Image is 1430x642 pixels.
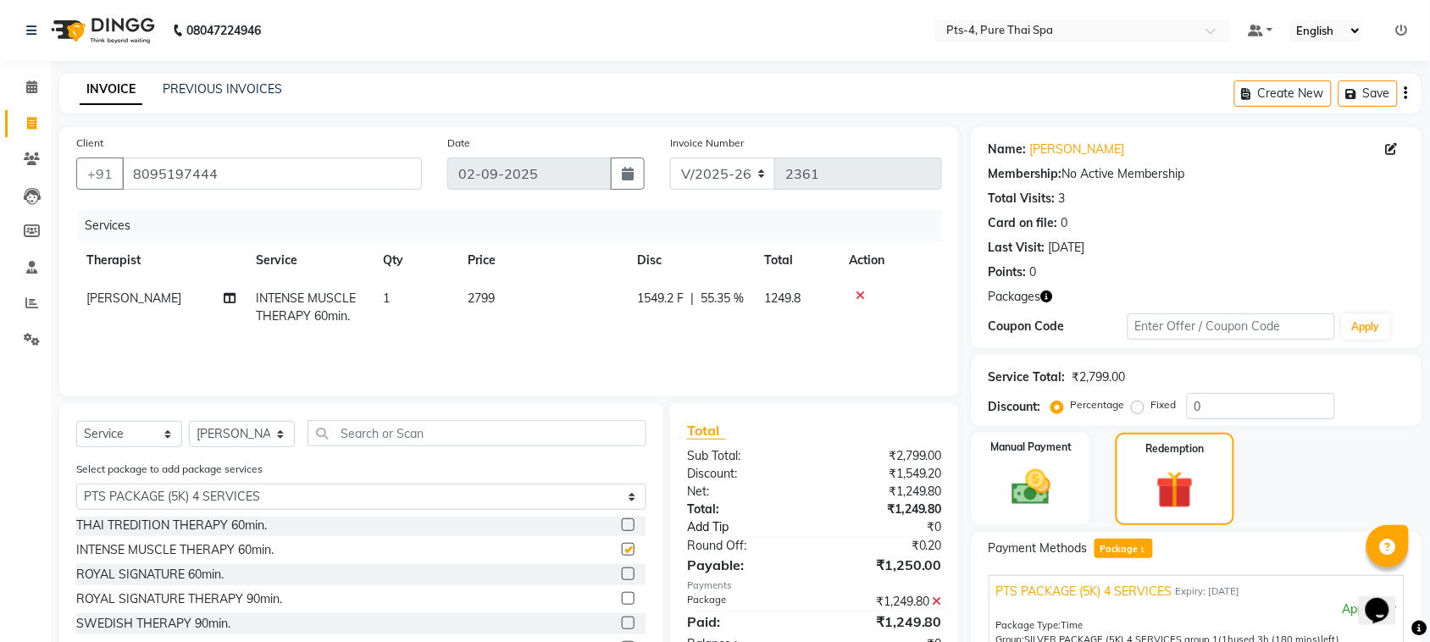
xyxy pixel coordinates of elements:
[1342,314,1390,340] button: Apply
[814,537,955,555] div: ₹0.20
[754,241,839,279] th: Total
[839,241,942,279] th: Action
[76,566,224,584] div: ROYAL SIGNATURE 60min.
[76,462,263,477] label: Select package to add package services
[1151,397,1177,412] label: Fixed
[256,291,356,324] span: INTENSE MUSCLE THERAPY 60min.
[1071,397,1125,412] label: Percentage
[246,241,373,279] th: Service
[674,447,815,465] div: Sub Total:
[814,465,955,483] div: ₹1,549.20
[76,136,103,151] label: Client
[1095,539,1153,558] span: Package
[308,420,646,446] input: Search or Scan
[989,318,1128,335] div: Coupon Code
[996,600,1397,618] div: Applied
[76,615,230,633] div: SWEDISH THERAPY 90min.
[1339,80,1398,107] button: Save
[989,141,1027,158] div: Name:
[701,290,744,307] span: 55.35 %
[674,465,815,483] div: Discount:
[447,136,470,151] label: Date
[76,541,274,559] div: INTENSE MUSCLE THERAPY 60min.
[1138,545,1147,556] span: 1
[687,578,942,593] div: Payments
[814,501,955,518] div: ₹1,249.80
[1030,263,1037,281] div: 0
[457,241,627,279] th: Price
[996,583,1172,600] span: PTS PACKAGE (5K) 4 SERVICES
[76,158,124,190] button: +91
[989,165,1062,183] div: Membership:
[76,241,246,279] th: Therapist
[989,239,1045,257] div: Last Visit:
[1000,465,1063,510] img: _cash.svg
[814,593,955,611] div: ₹1,249.80
[814,483,955,501] div: ₹1,249.80
[687,422,726,440] span: Total
[1049,239,1085,257] div: [DATE]
[674,483,815,501] div: Net:
[76,590,282,608] div: ROYAL SIGNATURE THERAPY 90min.
[674,501,815,518] div: Total:
[76,517,267,534] div: THAI TREDITION THERAPY 60min.
[163,81,282,97] a: PREVIOUS INVOICES
[989,165,1405,183] div: No Active Membership
[80,75,142,105] a: INVOICE
[989,263,1027,281] div: Points:
[690,290,694,307] span: |
[86,291,181,306] span: [PERSON_NAME]
[122,158,422,190] input: Search by Name/Mobile/Email/Code
[989,288,1041,306] span: Packages
[990,440,1072,455] label: Manual Payment
[989,398,1041,416] div: Discount:
[43,7,159,54] img: logo
[989,214,1058,232] div: Card on file:
[373,241,457,279] th: Qty
[674,518,838,536] a: Add Tip
[1030,141,1125,158] a: [PERSON_NAME]
[1061,619,1084,631] span: Time
[1059,190,1066,208] div: 3
[674,555,815,575] div: Payable:
[814,555,955,575] div: ₹1,250.00
[1234,80,1332,107] button: Create New
[670,136,744,151] label: Invoice Number
[1146,441,1205,457] label: Redemption
[996,619,1061,631] span: Package Type:
[627,241,754,279] th: Disc
[989,368,1066,386] div: Service Total:
[78,210,955,241] div: Services
[186,7,261,54] b: 08047224946
[674,612,815,632] div: Paid:
[674,593,815,611] div: Package
[1061,214,1068,232] div: 0
[674,537,815,555] div: Round Off:
[1128,313,1335,340] input: Enter Offer / Coupon Code
[1145,467,1206,513] img: _gift.svg
[989,540,1088,557] span: Payment Methods
[989,190,1056,208] div: Total Visits:
[838,518,955,536] div: ₹0
[1072,368,1126,386] div: ₹2,799.00
[637,290,684,307] span: 1549.2 F
[1359,574,1413,625] iframe: chat widget
[383,291,390,306] span: 1
[764,291,801,306] span: 1249.8
[814,612,955,632] div: ₹1,249.80
[1176,584,1240,599] span: Expiry: [DATE]
[468,291,495,306] span: 2799
[814,447,955,465] div: ₹2,799.00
